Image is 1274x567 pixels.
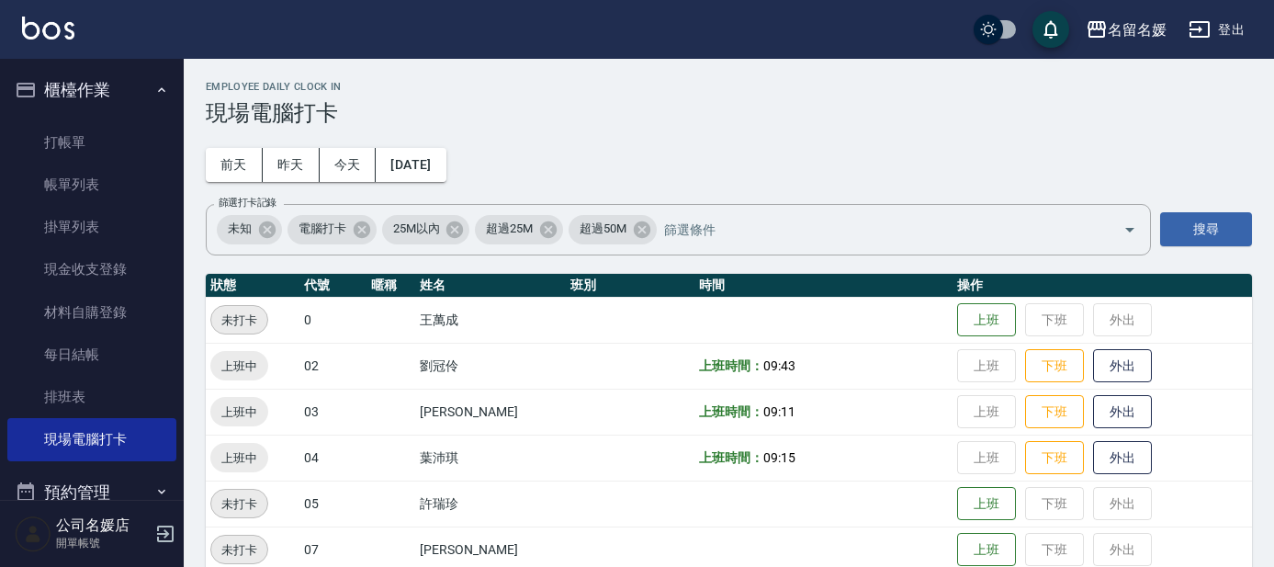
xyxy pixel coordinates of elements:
input: 篩選條件 [660,213,1091,245]
td: 05 [299,481,366,527]
b: 上班時間： [699,358,763,373]
div: 超過25M [475,215,563,244]
span: 電腦打卡 [287,220,357,238]
label: 篩選打卡記錄 [219,196,276,210]
span: 未打卡 [211,494,267,514]
td: 04 [299,435,366,481]
th: 操作 [953,274,1252,298]
div: 名留名媛 [1108,18,1167,41]
div: 電腦打卡 [287,215,377,244]
b: 上班時間： [699,404,763,419]
button: 外出 [1093,395,1152,429]
td: 葉沛琪 [415,435,565,481]
span: 09:43 [763,358,795,373]
span: 未打卡 [211,311,267,330]
button: 搜尋 [1160,212,1252,246]
span: 上班中 [210,357,268,376]
span: 未打卡 [211,540,267,560]
a: 現金收支登錄 [7,248,176,290]
p: 開單帳號 [56,535,150,551]
button: 上班 [957,303,1016,337]
a: 現場電腦打卡 [7,418,176,460]
th: 狀態 [206,274,299,298]
button: 今天 [320,148,377,182]
button: 下班 [1025,395,1084,429]
button: 櫃檯作業 [7,66,176,114]
span: 09:11 [763,404,795,419]
div: 未知 [217,215,282,244]
td: 02 [299,343,366,389]
button: Open [1115,215,1144,244]
span: 09:15 [763,450,795,465]
th: 暱稱 [366,274,415,298]
button: 昨天 [263,148,320,182]
a: 材料自購登錄 [7,291,176,334]
button: 預約管理 [7,469,176,516]
td: 03 [299,389,366,435]
button: 外出 [1093,349,1152,383]
a: 每日結帳 [7,334,176,376]
a: 排班表 [7,376,176,418]
td: 王萬成 [415,297,565,343]
button: 前天 [206,148,263,182]
h5: 公司名媛店 [56,516,150,535]
button: 外出 [1093,441,1152,475]
img: Logo [22,17,74,40]
th: 班別 [566,274,694,298]
button: 名留名媛 [1078,11,1174,49]
span: 未知 [217,220,263,238]
td: 劉冠伶 [415,343,565,389]
th: 姓名 [415,274,565,298]
h2: Employee Daily Clock In [206,81,1252,93]
a: 掛單列表 [7,206,176,248]
h3: 現場電腦打卡 [206,100,1252,126]
div: 超過50M [569,215,657,244]
button: 下班 [1025,349,1084,383]
button: 上班 [957,487,1016,521]
a: 打帳單 [7,121,176,164]
a: 帳單列表 [7,164,176,206]
span: 上班中 [210,403,268,422]
button: 上班 [957,533,1016,567]
span: 上班中 [210,448,268,468]
button: save [1032,11,1069,48]
td: 0 [299,297,366,343]
span: 超過50M [569,220,637,238]
button: 登出 [1181,13,1252,47]
span: 超過25M [475,220,544,238]
th: 時間 [694,274,953,298]
td: 許瑞珍 [415,481,565,527]
th: 代號 [299,274,366,298]
td: [PERSON_NAME] [415,389,565,435]
button: 下班 [1025,441,1084,475]
button: [DATE] [376,148,445,182]
span: 25M以內 [382,220,451,238]
img: Person [15,516,51,552]
b: 上班時間： [699,450,763,465]
div: 25M以內 [382,215,470,244]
